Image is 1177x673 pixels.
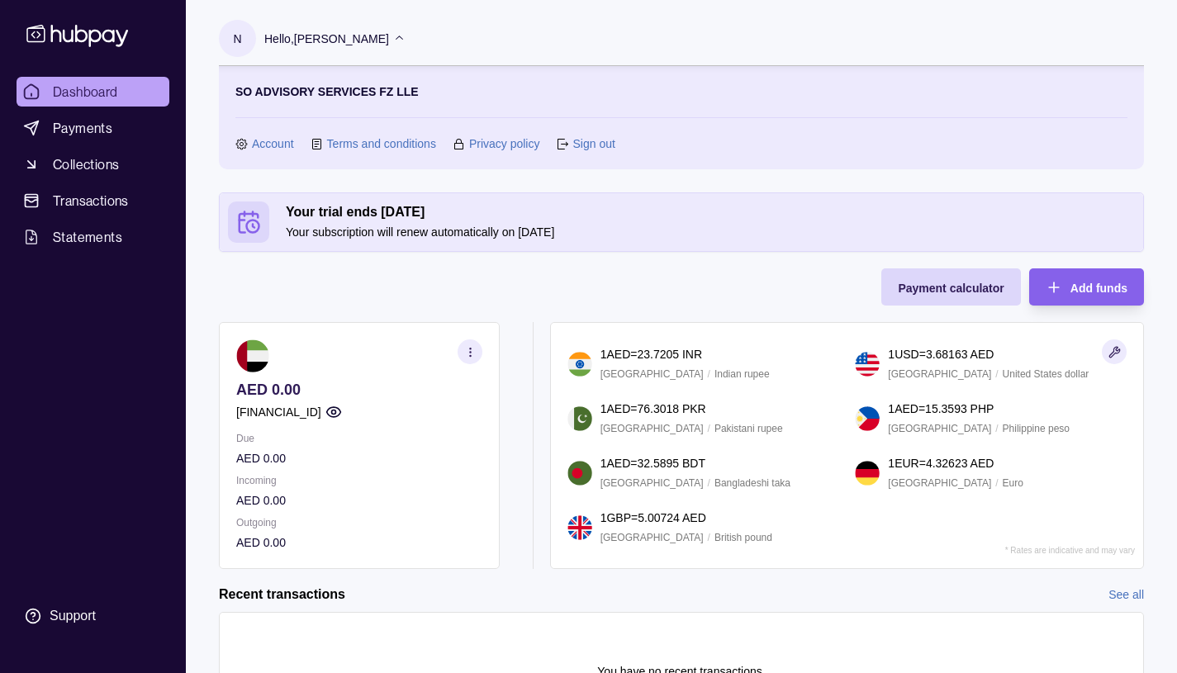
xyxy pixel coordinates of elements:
button: Add funds [1029,268,1144,306]
span: Dashboard [53,82,118,102]
p: Bangladeshi taka [714,474,790,492]
p: / [708,419,710,438]
p: 1 AED = 23.7205 INR [600,345,702,363]
a: Statements [17,222,169,252]
p: / [708,528,710,547]
p: AED 0.00 [236,449,482,467]
p: Philippine peso [1003,419,1070,438]
p: / [708,365,710,383]
p: SO ADVISORY SERVICES FZ LLE [235,83,419,101]
p: / [995,419,998,438]
p: [FINANCIAL_ID] [236,403,321,421]
img: de [855,461,880,486]
p: / [708,474,710,492]
img: gb [567,515,592,540]
img: pk [567,406,592,431]
p: 1 USD = 3.68163 AED [888,345,994,363]
img: ae [236,339,269,372]
p: 1 AED = 32.5895 BDT [600,454,705,472]
button: Payment calculator [881,268,1020,306]
p: Due [236,429,482,448]
div: Support [50,607,96,625]
a: Payments [17,113,169,143]
p: 1 EUR = 4.32623 AED [888,454,994,472]
p: / [995,474,998,492]
p: Euro [1003,474,1023,492]
p: 1 AED = 15.3593 PHP [888,400,994,418]
p: [GEOGRAPHIC_DATA] [600,528,704,547]
p: AED 0.00 [236,491,482,509]
p: United States dollar [1003,365,1089,383]
p: [GEOGRAPHIC_DATA] [600,365,704,383]
p: [GEOGRAPHIC_DATA] [600,419,704,438]
p: [GEOGRAPHIC_DATA] [888,474,991,492]
span: Collections [53,154,119,174]
img: bd [567,461,592,486]
p: AED 0.00 [236,381,482,399]
img: us [855,352,880,377]
p: [GEOGRAPHIC_DATA] [888,419,991,438]
a: Support [17,599,169,633]
p: 1 GBP = 5.00724 AED [600,509,706,527]
span: Payments [53,118,112,138]
p: Hello, [PERSON_NAME] [264,30,389,48]
h2: Your trial ends [DATE] [286,203,1135,221]
p: [GEOGRAPHIC_DATA] [600,474,704,492]
p: / [995,365,998,383]
a: Sign out [572,135,615,153]
p: Your subscription will renew automatically on [DATE] [286,223,1135,241]
p: AED 0.00 [236,533,482,552]
h2: Recent transactions [219,585,345,604]
a: Privacy policy [469,135,540,153]
p: British pound [714,528,772,547]
p: N [233,30,241,48]
p: [GEOGRAPHIC_DATA] [888,365,991,383]
a: Collections [17,149,169,179]
a: Terms and conditions [327,135,436,153]
a: Dashboard [17,77,169,107]
p: Indian rupee [714,365,770,383]
img: in [567,352,592,377]
p: Pakistani rupee [714,419,783,438]
span: Payment calculator [898,282,1004,295]
span: Statements [53,227,122,247]
a: Account [252,135,294,153]
p: Outgoing [236,514,482,532]
img: ph [855,406,880,431]
p: * Rates are indicative and may vary [1005,546,1135,555]
span: Transactions [53,191,129,211]
a: Transactions [17,186,169,216]
p: Incoming [236,472,482,490]
span: Add funds [1070,282,1127,295]
a: See all [1108,585,1144,604]
p: 1 AED = 76.3018 PKR [600,400,706,418]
